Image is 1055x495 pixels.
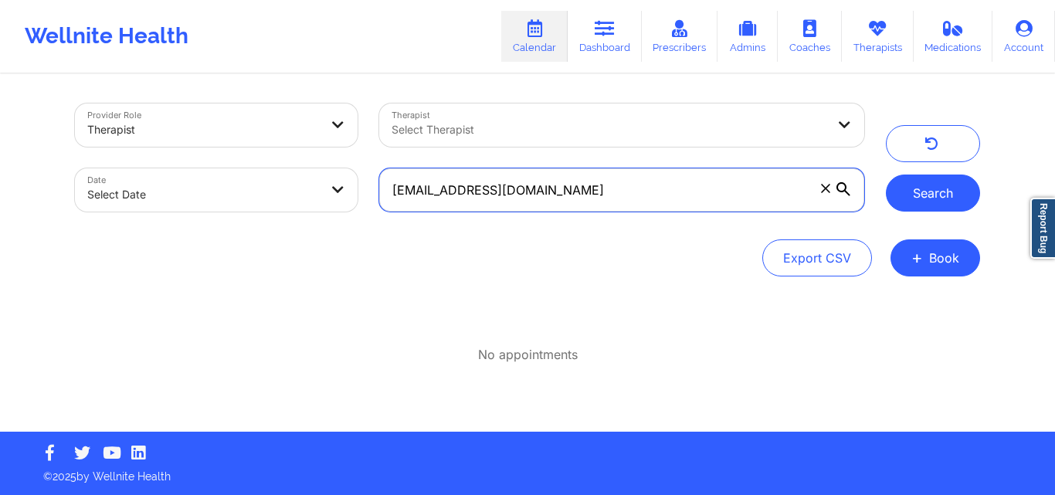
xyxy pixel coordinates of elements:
[478,346,578,364] p: No appointments
[842,11,914,62] a: Therapists
[32,458,1023,484] p: © 2025 by Wellnite Health
[914,11,993,62] a: Medications
[992,11,1055,62] a: Account
[568,11,642,62] a: Dashboard
[379,168,864,212] input: Search by patient email
[886,175,980,212] button: Search
[87,178,319,212] div: Select Date
[87,113,319,147] div: Therapist
[1030,198,1055,259] a: Report Bug
[762,239,872,276] button: Export CSV
[778,11,842,62] a: Coaches
[911,253,923,262] span: +
[890,239,980,276] button: +Book
[642,11,718,62] a: Prescribers
[717,11,778,62] a: Admins
[501,11,568,62] a: Calendar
